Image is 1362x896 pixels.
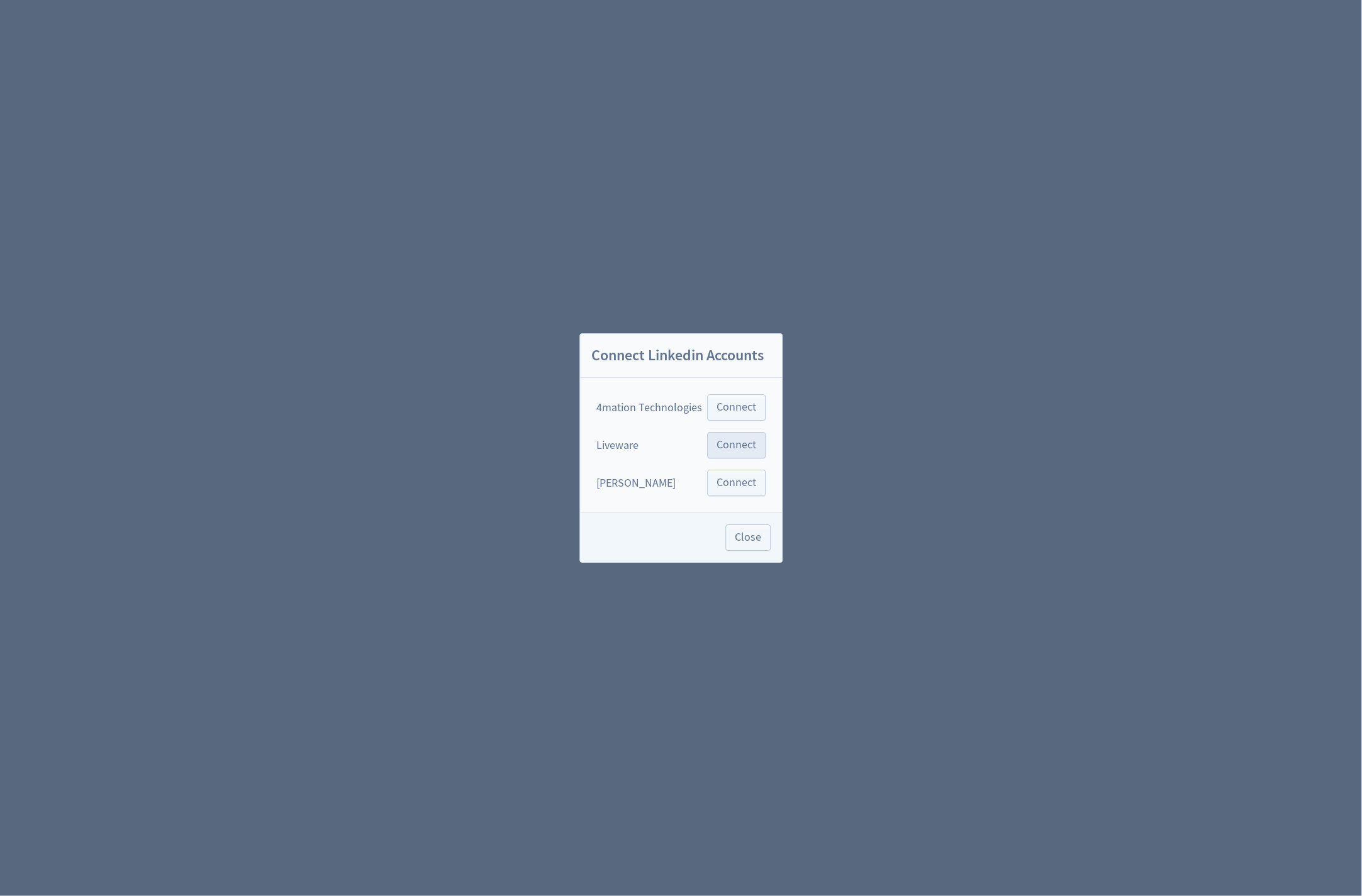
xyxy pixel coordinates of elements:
h2: Connect Linkedin Accounts [580,334,782,379]
span: Connect [717,440,756,451]
button: Close [725,524,771,551]
button: Connect [707,394,766,421]
button: Connect [707,470,766,496]
div: Liveware [596,438,639,453]
div: [PERSON_NAME] [596,475,676,491]
div: 4mation Technologies [596,400,702,416]
button: Connect [707,432,766,458]
span: Connect [717,477,756,489]
span: Close [735,532,761,543]
span: Connect [717,402,756,413]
